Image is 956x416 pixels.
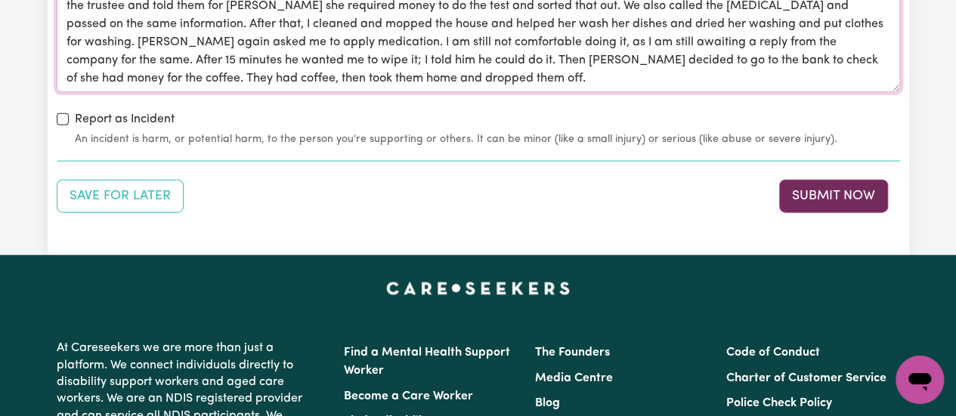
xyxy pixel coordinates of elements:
[896,356,944,404] iframe: Button to launch messaging window, conversation in progress
[75,131,900,147] small: An incident is harm, or potential harm, to the person you're supporting or others. It can be mino...
[386,282,570,294] a: Careseekers home page
[75,110,175,128] label: Report as Incident
[344,390,473,402] a: Become a Care Worker
[779,180,888,213] button: Submit your job report
[535,372,613,384] a: Media Centre
[57,180,184,213] button: Save your job report
[726,372,886,384] a: Charter of Customer Service
[535,397,560,409] a: Blog
[726,397,832,409] a: Police Check Policy
[344,347,510,377] a: Find a Mental Health Support Worker
[726,347,820,359] a: Code of Conduct
[535,347,610,359] a: The Founders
